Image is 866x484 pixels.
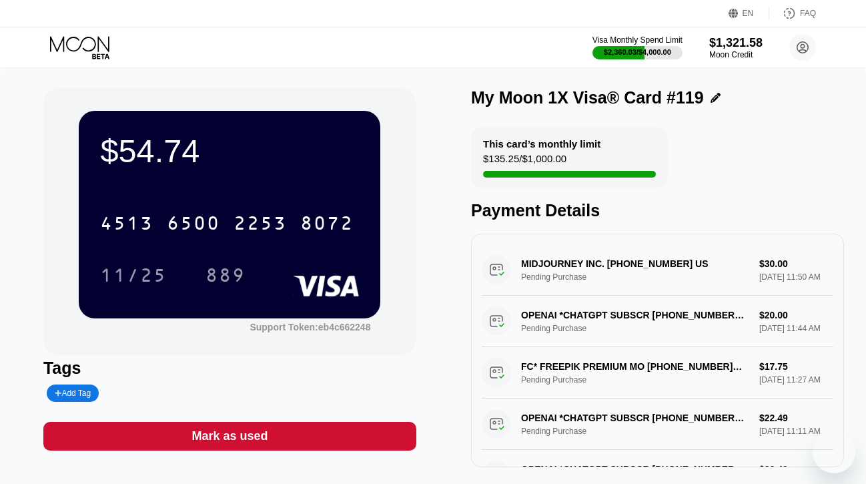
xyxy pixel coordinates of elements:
[167,214,220,236] div: 6500
[234,214,287,236] div: 2253
[729,7,769,20] div: EN
[250,322,370,332] div: Support Token: eb4c662248
[195,258,256,292] div: 889
[743,9,754,18] div: EN
[47,385,99,402] div: Add Tag
[250,322,370,332] div: Support Token:eb4c662248
[813,431,855,473] iframe: Кнопка запуска окна обмена сообщениями
[709,36,763,59] div: $1,321.58Moon Credit
[43,422,416,451] div: Mark as used
[604,48,671,56] div: $2,360.03 / $4,000.00
[483,153,566,171] div: $135.25 / $1,000.00
[43,358,416,378] div: Tags
[90,258,177,292] div: 11/25
[471,201,844,220] div: Payment Details
[191,429,268,444] div: Mark as used
[55,389,91,398] div: Add Tag
[800,9,816,18] div: FAQ
[471,88,704,107] div: My Moon 1X Visa® Card #119
[205,266,246,288] div: 889
[300,214,354,236] div: 8072
[483,138,600,150] div: This card’s monthly limit
[709,36,763,50] div: $1,321.58
[100,132,359,170] div: $54.74
[709,50,763,59] div: Moon Credit
[100,214,153,236] div: 4513
[592,35,683,45] div: Visa Monthly Spend Limit
[100,266,167,288] div: 11/25
[92,206,362,240] div: 4513650022538072
[592,35,683,59] div: Visa Monthly Spend Limit$2,360.03/$4,000.00
[769,7,816,20] div: FAQ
